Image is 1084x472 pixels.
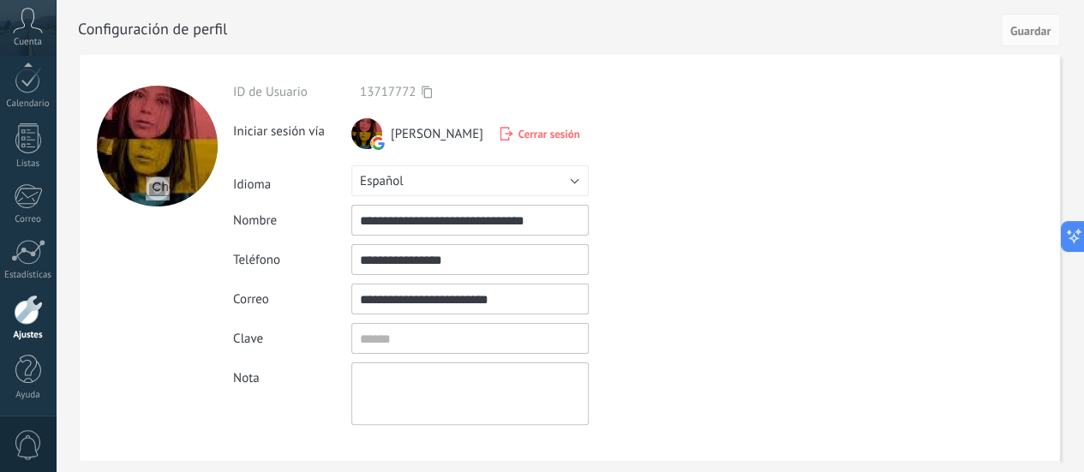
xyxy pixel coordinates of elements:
button: Español [351,165,589,196]
div: Correo [233,291,351,308]
div: Iniciar sesión vía [233,117,351,140]
span: 13717772 [360,84,416,100]
div: Nota [233,362,351,386]
span: [PERSON_NAME] [391,126,483,142]
span: Cerrar sesión [518,127,580,141]
div: Estadísticas [3,270,53,281]
div: Listas [3,158,53,170]
div: Idioma [233,170,351,193]
div: ID de Usuario [233,84,351,100]
div: Calendario [3,99,53,110]
span: Cuenta [14,37,42,48]
div: Nombre [233,212,351,229]
div: Ayuda [3,390,53,401]
span: Español [360,173,404,189]
button: Guardar [1001,14,1060,46]
div: Clave [233,331,351,347]
div: Correo [3,214,53,225]
span: Guardar [1010,25,1051,37]
div: Teléfono [233,252,351,268]
div: Ajustes [3,330,53,341]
